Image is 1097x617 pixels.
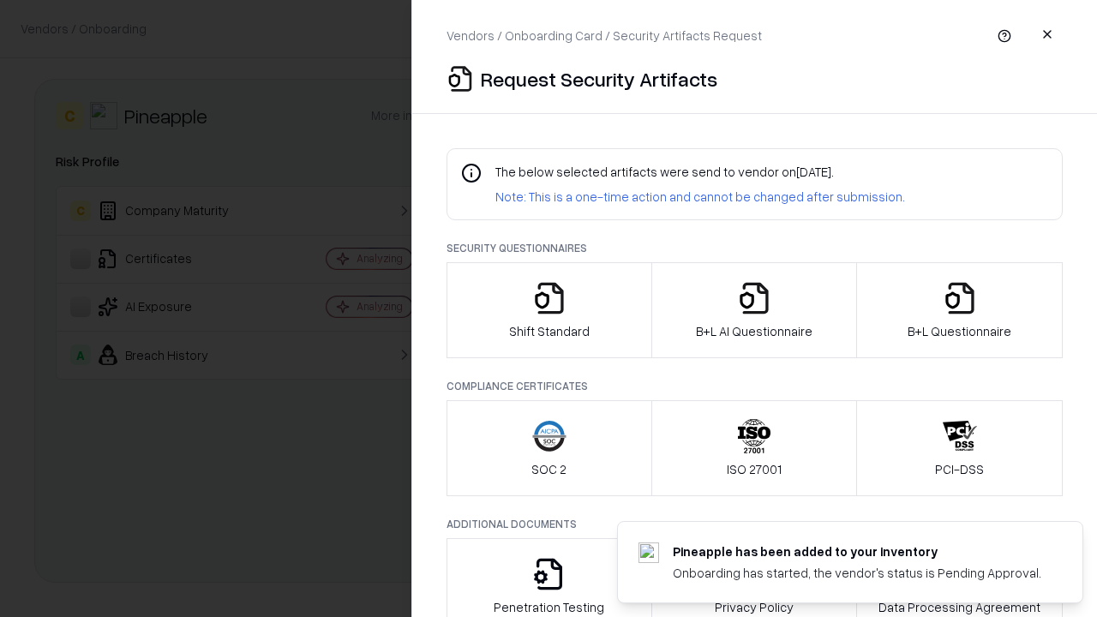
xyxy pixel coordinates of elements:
div: Onboarding has started, the vendor's status is Pending Approval. [673,564,1041,582]
p: Note: This is a one-time action and cannot be changed after submission. [495,188,905,206]
p: Data Processing Agreement [878,598,1040,616]
p: B+L Questionnaire [908,322,1011,340]
p: Privacy Policy [715,598,794,616]
div: Pineapple has been added to your inventory [673,542,1041,560]
p: B+L AI Questionnaire [696,322,812,340]
p: The below selected artifacts were send to vendor on [DATE] . [495,163,905,181]
button: B+L Questionnaire [856,262,1063,358]
p: Additional Documents [447,517,1063,531]
p: Compliance Certificates [447,379,1063,393]
p: Vendors / Onboarding Card / Security Artifacts Request [447,27,762,45]
p: ISO 27001 [727,460,782,478]
p: PCI-DSS [935,460,984,478]
button: ISO 27001 [651,400,858,496]
p: Penetration Testing [494,598,604,616]
p: Shift Standard [509,322,590,340]
button: B+L AI Questionnaire [651,262,858,358]
button: Shift Standard [447,262,652,358]
p: SOC 2 [531,460,566,478]
button: SOC 2 [447,400,652,496]
p: Request Security Artifacts [481,65,717,93]
img: pineappleenergy.com [638,542,659,563]
p: Security Questionnaires [447,241,1063,255]
button: PCI-DSS [856,400,1063,496]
